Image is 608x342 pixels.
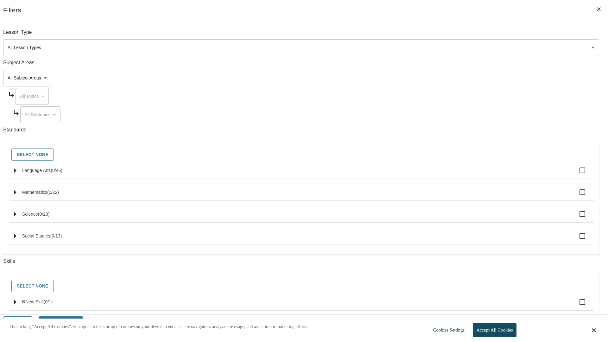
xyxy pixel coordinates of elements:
[10,324,308,330] p: By clicking “Accept All Cookies”, you agree to the storing of cookies on your device to enhance s...
[38,212,50,217] span: 0 standards selected/23 standards in group
[3,316,32,329] button: Cancel
[44,299,53,304] span: 0 skills selected/1 skills in group
[592,327,596,333] button: Close
[20,106,60,123] div: Select a Subject Area
[11,149,54,161] button: Select None
[8,278,594,294] div: Select skills
[22,299,25,304] span: N
[22,190,47,195] span: Mathematics
[3,70,51,86] div: Select a Subject Area
[51,168,62,173] span: 0 standards selected/46 standards in group
[427,324,467,337] button: Cookies Settings
[3,29,599,36] p: Lesson Type
[47,190,59,195] span: 0 standards selected/22 standards in group
[11,280,54,292] button: Select None
[22,168,51,173] span: Language Arts
[16,88,49,105] div: Select a Subject Area
[22,212,38,217] span: Science
[25,299,44,304] span: New Skill
[3,39,599,56] div: Select a lesson type
[50,233,62,238] span: 0 standards selected/13 standards in group
[3,126,599,134] p: Standards
[3,59,599,66] p: Subject Areas
[39,316,83,329] button: Apply Filters
[473,323,516,337] button: Accept All Cookies
[3,258,599,265] p: Skills
[9,162,594,250] ul: Select standards
[22,233,50,238] span: Social Studies
[8,147,594,162] div: Select standards
[592,3,605,16] button: Close Filters side menu
[3,6,21,24] h1: Filters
